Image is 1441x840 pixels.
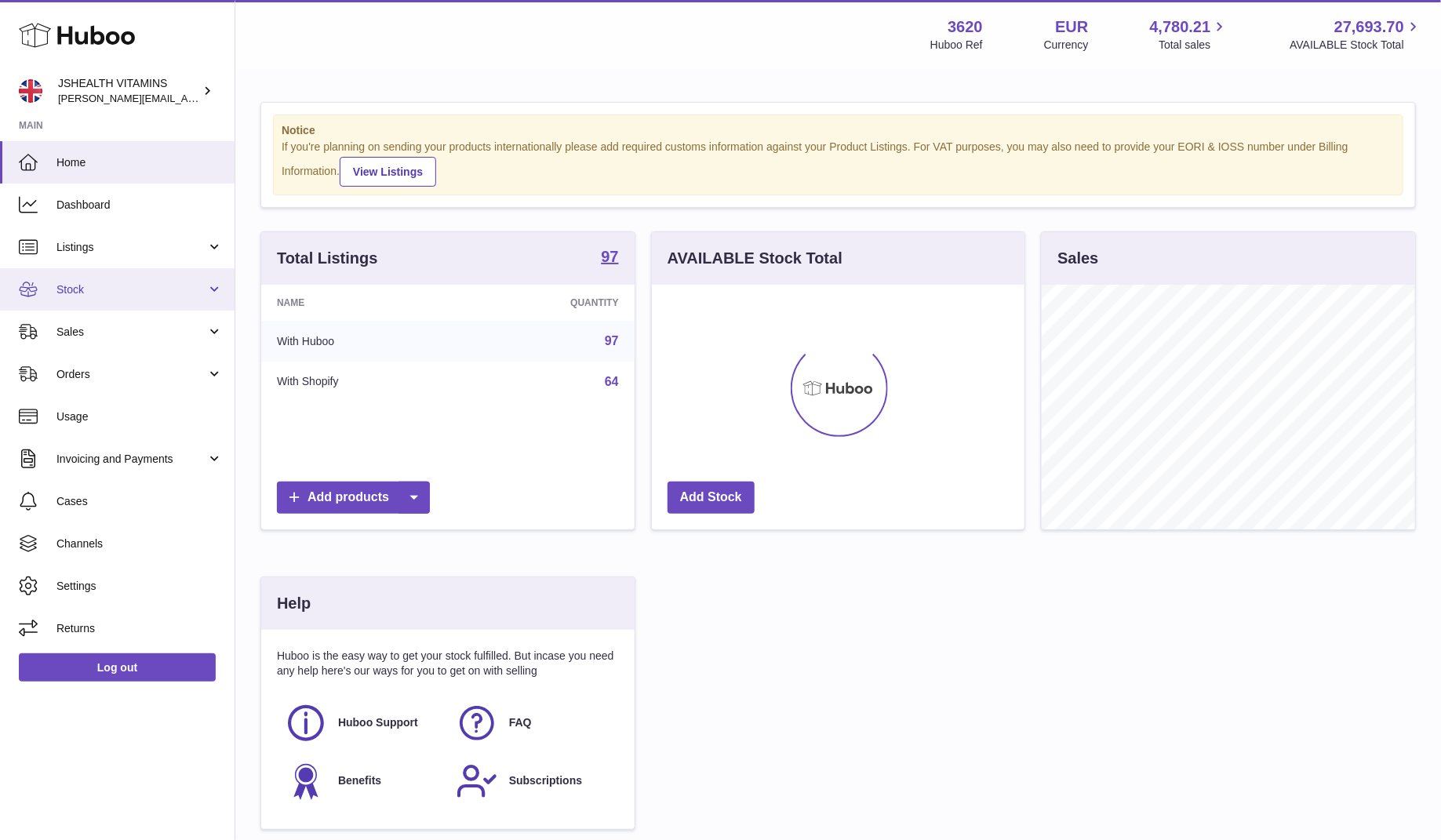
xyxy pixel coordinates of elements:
a: 97 [605,334,619,347]
a: Add Stock [668,482,755,514]
img: francesca@jshealthvitamins.com [19,79,42,103]
h3: Sales [1057,248,1098,269]
a: Log out [19,653,216,682]
span: Sales [56,325,206,340]
strong: EUR [1055,16,1088,38]
div: Huboo Ref [930,38,983,53]
div: If you're planning on sending your products internationally please add required customs informati... [282,140,1395,187]
span: Huboo Support [338,715,418,730]
p: Huboo is the easy way to get your stock fulfilled. But incase you need any help here's our ways f... [277,649,619,678]
span: [PERSON_NAME][EMAIL_ADDRESS][DOMAIN_NAME] [58,92,315,104]
div: Currency [1044,38,1089,53]
a: Subscriptions [456,760,611,802]
a: Benefits [285,760,440,802]
a: FAQ [456,702,611,744]
a: View Listings [340,157,436,187]
span: Orders [56,367,206,382]
span: Channels [56,536,223,551]
strong: 97 [601,249,618,264]
strong: Notice [282,123,1395,138]
span: Benefits [338,773,381,788]
span: Home [56,155,223,170]
span: Listings [56,240,206,255]
a: 64 [605,375,619,388]
th: Name [261,285,462,321]
span: Stock [56,282,206,297]
span: 27,693.70 [1334,16,1404,38]
a: 27,693.70 AVAILABLE Stock Total [1290,16,1422,53]
a: 97 [601,249,618,267]
h3: Total Listings [277,248,378,269]
strong: 3620 [948,16,983,38]
a: 4,780.21 Total sales [1150,16,1229,53]
span: Cases [56,494,223,509]
h3: Help [277,593,311,614]
span: 4,780.21 [1150,16,1211,38]
span: Subscriptions [509,773,582,788]
span: FAQ [509,715,532,730]
span: Dashboard [56,198,223,213]
span: Settings [56,579,223,594]
span: Returns [56,621,223,636]
div: JSHEALTH VITAMINS [58,76,199,106]
th: Quantity [462,285,634,321]
h3: AVAILABLE Stock Total [668,248,842,269]
a: Huboo Support [285,702,440,744]
span: Usage [56,409,223,424]
td: With Huboo [261,321,462,362]
span: Total sales [1159,38,1228,53]
span: AVAILABLE Stock Total [1290,38,1422,53]
span: Invoicing and Payments [56,452,206,467]
td: With Shopify [261,362,462,402]
a: Add products [277,482,430,514]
